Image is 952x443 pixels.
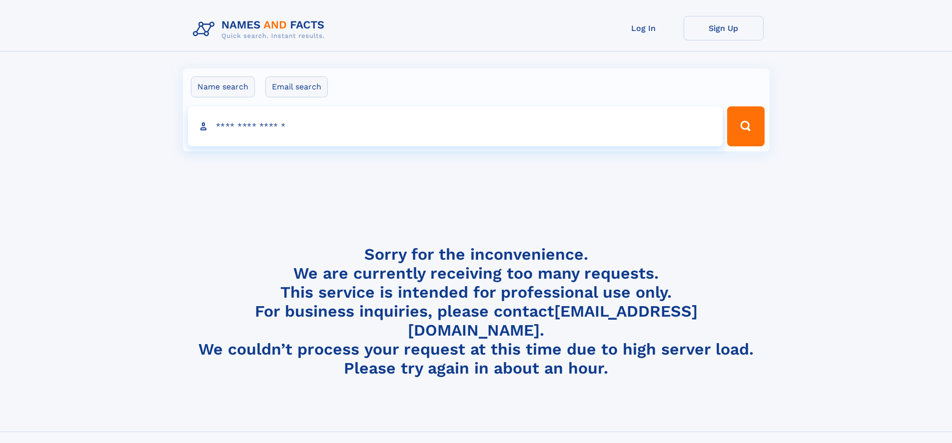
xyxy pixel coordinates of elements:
[408,302,698,340] a: [EMAIL_ADDRESS][DOMAIN_NAME]
[727,106,764,146] button: Search Button
[189,16,333,43] img: Logo Names and Facts
[265,76,328,97] label: Email search
[604,16,684,40] a: Log In
[188,106,723,146] input: search input
[684,16,764,40] a: Sign Up
[191,76,255,97] label: Name search
[189,245,764,378] h4: Sorry for the inconvenience. We are currently receiving too many requests. This service is intend...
